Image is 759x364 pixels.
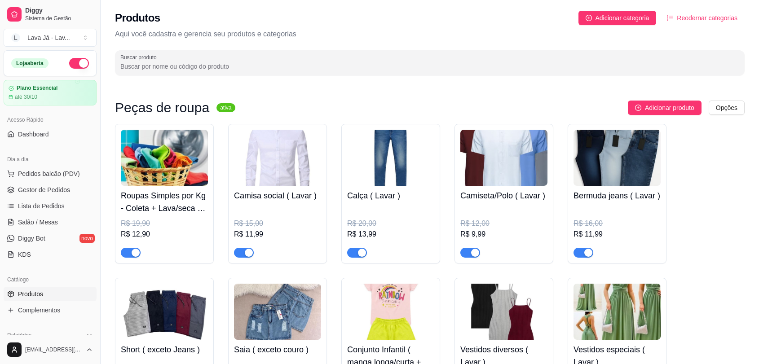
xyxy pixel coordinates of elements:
h4: Saia ( exceto couro ) [234,343,321,356]
span: ordered-list [667,15,673,21]
img: product-image [121,130,208,186]
span: Pedidos balcão (PDV) [18,169,80,178]
div: Dia a dia [4,152,97,167]
h4: Camiseta/Polo ( Lavar ) [460,189,547,202]
img: product-image [234,130,321,186]
button: Opções [709,101,745,115]
div: R$ 16,00 [574,218,661,229]
div: R$ 19,90 [121,218,208,229]
img: product-image [347,130,434,186]
sup: ativa [216,103,235,112]
div: R$ 9,99 [460,229,547,240]
a: Dashboard [4,127,97,141]
button: Pedidos balcão (PDV) [4,167,97,181]
span: Sistema de Gestão [25,15,93,22]
span: Reodernar categorias [677,13,737,23]
span: plus-circle [635,105,641,111]
span: [EMAIL_ADDRESS][DOMAIN_NAME] [25,346,82,353]
a: Salão / Mesas [4,215,97,229]
span: Lista de Pedidos [18,202,65,211]
span: Complementos [18,306,60,315]
span: Diggy [25,7,93,15]
span: Diggy Bot [18,234,45,243]
img: product-image [460,284,547,340]
span: Adicionar produto [645,103,694,113]
a: Gestor de Pedidos [4,183,97,197]
span: L [11,33,20,42]
a: Lista de Pedidos [4,199,97,213]
button: Alterar Status [69,58,89,69]
span: Salão / Mesas [18,218,58,227]
button: Reodernar categorias [660,11,745,25]
h4: Short ( exceto Jeans ) [121,343,208,356]
h4: Bermuda jeans ( Lavar ) [574,189,661,202]
div: R$ 15,00 [234,218,321,229]
img: product-image [121,284,208,340]
label: Buscar produto [120,53,160,61]
img: product-image [574,130,661,186]
button: Adicionar produto [628,101,702,115]
img: product-image [574,284,661,340]
img: product-image [347,284,434,340]
span: Gestor de Pedidos [18,185,70,194]
p: Aqui você cadastra e gerencia seu produtos e categorias [115,29,745,39]
h4: Roupas Simples por Kg - Coleta + Lava/seca + dobra + embala + Brinde ( Lavar ) [121,189,208,215]
img: product-image [460,130,547,186]
a: Produtos [4,287,97,301]
article: até 30/10 [15,93,37,101]
img: product-image [234,284,321,340]
div: R$ 20,00 [347,218,434,229]
div: Catálogo [4,272,97,287]
span: Dashboard [18,130,49,139]
h4: Camisa social ( Lavar ) [234,189,321,202]
button: Select a team [4,29,97,47]
a: KDS [4,247,97,262]
span: KDS [18,250,31,259]
span: Relatórios [7,332,31,339]
article: Plano Essencial [17,85,57,92]
a: DiggySistema de Gestão [4,4,97,25]
h3: Peças de roupa [115,102,209,113]
a: Plano Essencialaté 30/10 [4,80,97,105]
div: Acesso Rápido [4,113,97,127]
div: R$ 12,00 [460,218,547,229]
button: Adicionar categoria [578,11,657,25]
div: Lava Já - Lav ... [27,33,70,42]
input: Buscar produto [120,62,739,71]
span: Produtos [18,289,43,298]
button: [EMAIL_ADDRESS][DOMAIN_NAME] [4,339,97,360]
span: Opções [716,103,737,113]
h2: Produtos [115,11,160,25]
div: R$ 11,99 [574,229,661,240]
div: Loja aberta [11,58,49,68]
h4: Calça ( Lavar ) [347,189,434,202]
div: R$ 12,90 [121,229,208,240]
div: R$ 11,99 [234,229,321,240]
span: Adicionar categoria [596,13,649,23]
a: Complementos [4,303,97,317]
div: R$ 13,99 [347,229,434,240]
a: Diggy Botnovo [4,231,97,246]
span: plus-circle [586,15,592,21]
